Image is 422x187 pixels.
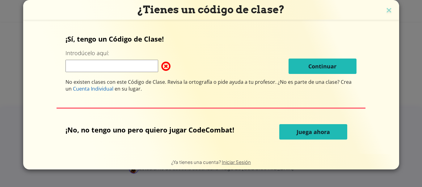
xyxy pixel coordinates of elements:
button: Juega ahora [279,124,347,140]
span: Continuar [308,63,336,70]
span: ¿Tienes un código de clase? [137,3,285,16]
span: Cuenta Individual [73,85,113,92]
span: ¿Ya tienes una cuenta? [171,159,222,165]
p: ¡Sí, tengo un Código de Clase! [65,34,357,43]
span: No existen clases con este Código de Clase. Revisa la ortografía o pide ayuda a tu profesor. [65,79,278,85]
p: ¡No, no tengo uno pero quiero jugar CodeCombat! [65,125,239,134]
button: Continuar [289,59,357,74]
span: ¿No es parte de una clase? Crea un [65,79,352,92]
a: Iniciar Sesión [222,159,251,165]
img: close icon [385,6,393,15]
span: Juega ahora [297,128,330,136]
span: en su lugar. [113,85,142,92]
label: Introdúcelo aquí: [65,49,109,57]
